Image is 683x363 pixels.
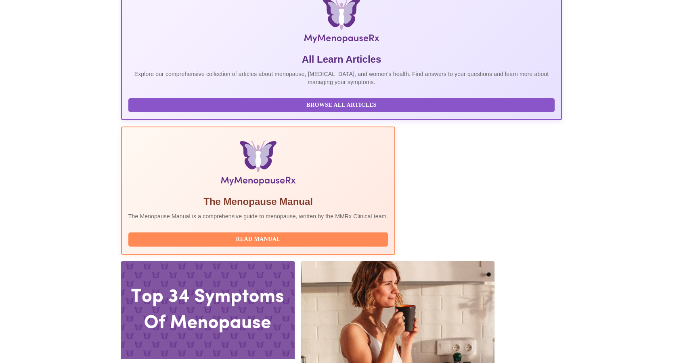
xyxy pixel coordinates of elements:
img: Menopause Manual [170,140,347,189]
a: Read Manual [128,235,390,242]
a: Browse All Articles [128,101,557,108]
p: The Menopause Manual is a comprehensive guide to menopause, written by the MMRx Clinical team. [128,212,388,220]
p: Explore our comprehensive collection of articles about menopause, [MEDICAL_DATA], and women's hea... [128,70,555,86]
h5: The Menopause Manual [128,195,388,208]
span: Browse All Articles [136,100,547,110]
h5: All Learn Articles [128,53,555,66]
button: Read Manual [128,232,388,247]
button: Browse All Articles [128,98,555,112]
span: Read Manual [136,234,380,245]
